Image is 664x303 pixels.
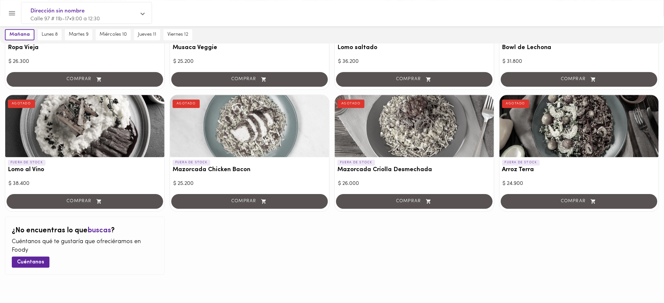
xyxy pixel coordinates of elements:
[12,238,158,255] p: Cuéntanos qué te gustaría que ofreciéramos en Foody
[65,29,92,40] button: martes 9
[173,180,326,187] div: $ 25.200
[9,58,161,65] div: $ 26.300
[8,45,162,51] h3: Ropa Vieja
[337,45,491,51] h3: Lomo saltado
[87,227,111,234] span: buscas
[9,180,161,187] div: $ 38.400
[173,167,327,173] h3: Mazorcada Chicken Bacon
[170,95,329,157] div: Mazorcada Chicken Bacon
[8,167,162,173] h3: Lomo al Vino
[12,227,158,235] h2: ¿No encuentras lo que ?
[502,99,529,108] div: AGOTADO
[5,29,34,40] button: mañana
[173,58,326,65] div: $ 25.200
[5,95,164,157] div: Lomo al Vino
[335,95,494,157] div: Mazorcada Criolla Desmechada
[626,265,657,296] iframe: Messagebird Livechat Widget
[17,259,44,265] span: Cuéntanos
[42,32,58,38] span: lunes 8
[502,167,656,173] h3: Arroz Terra
[173,45,327,51] h3: Musaca Veggie
[503,180,655,187] div: $ 24.900
[134,29,160,40] button: jueves 11
[30,7,136,15] span: Dirección sin nombre
[338,180,491,187] div: $ 26.000
[4,5,20,21] button: Menu
[9,32,30,38] span: mañana
[100,32,127,38] span: miércoles 10
[138,32,156,38] span: jueves 11
[500,95,659,157] div: Arroz Terra
[173,99,200,108] div: AGOTADO
[38,29,62,40] button: lunes 8
[338,58,491,65] div: $ 36.200
[502,45,656,51] h3: Bowl de Lechona
[8,160,46,166] p: FUERA DE STOCK
[167,32,188,38] span: viernes 12
[502,160,540,166] p: FUERA DE STOCK
[337,167,491,173] h3: Mazorcada Criolla Desmechada
[503,58,655,65] div: $ 31.800
[12,257,49,267] button: Cuéntanos
[163,29,192,40] button: viernes 12
[337,160,375,166] p: FUERA DE STOCK
[69,32,88,38] span: martes 9
[30,16,100,22] span: Calle 97 # 11b-17 • 9:00 a 12:30
[8,99,35,108] div: AGOTADO
[337,99,365,108] div: AGOTADO
[173,160,210,166] p: FUERA DE STOCK
[96,29,131,40] button: miércoles 10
